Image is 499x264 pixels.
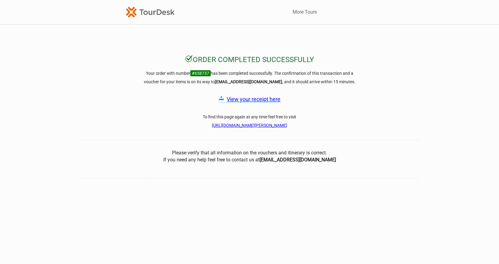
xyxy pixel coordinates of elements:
img: TourDesk-logo-td-orange-v1.png [126,7,175,17]
a: [URL][DOMAIN_NAME][PERSON_NAME] [212,123,287,128]
a: View your receipt here [227,96,280,102]
h3: To find this page again at any time feel free to visit [140,113,359,130]
center: Please verify that all information on the vouchers and itinerary is correct. If you need any help... [80,150,419,163]
b: [EMAIL_ADDRESS][DOMAIN_NAME] [260,157,336,163]
span: #658737 [190,70,211,76]
h3: Your order with number has been completed successfully. The confirmation of this transaction and ... [140,69,359,86]
a: More Tours [293,9,317,15]
strong: [EMAIL_ADDRESS][DOMAIN_NAME] [215,79,282,84]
